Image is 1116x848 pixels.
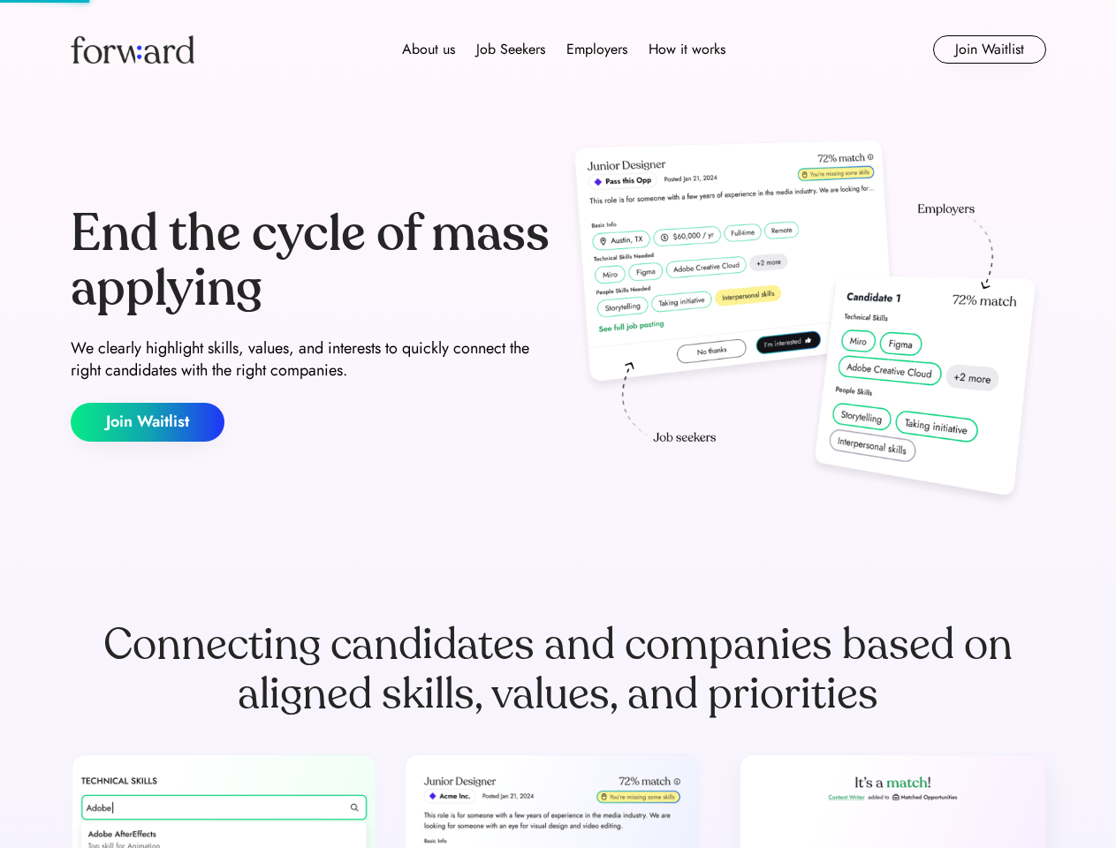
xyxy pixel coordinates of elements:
img: hero-image.png [566,134,1046,514]
button: Join Waitlist [933,35,1046,64]
div: Job Seekers [476,39,545,60]
div: We clearly highlight skills, values, and interests to quickly connect the right candidates with t... [71,337,551,382]
button: Join Waitlist [71,403,224,442]
div: Employers [566,39,627,60]
div: Connecting candidates and companies based on aligned skills, values, and priorities [71,620,1046,719]
img: Forward logo [71,35,194,64]
div: About us [402,39,455,60]
div: End the cycle of mass applying [71,207,551,315]
div: How it works [649,39,725,60]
